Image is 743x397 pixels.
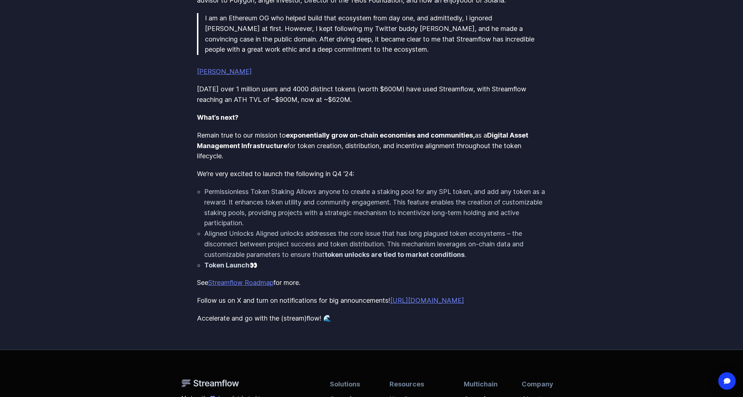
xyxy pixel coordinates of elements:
strong: exponentially grow on-chain economies and communities, [286,131,475,139]
a: Streamflow Roadmap [208,279,273,286]
a: [URL][DOMAIN_NAME] [390,297,464,304]
p: Multichain [464,379,498,390]
div: Open Intercom Messenger [718,372,736,390]
img: Streamflow Logo [182,379,239,387]
li: Permissionless Token Staking Allows anyone to create a staking pool for any SPL token, and add an... [204,187,546,229]
p: Accelerate and go with the (stream)flow! 🌊 [197,313,546,324]
strong: Token Launch [204,261,249,269]
p: Resources [390,379,439,390]
li: Aligned Unlocks Aligned unlocks addresses the core issue that has long plagued token ecosystems –... [204,229,546,260]
p: See for more. [197,278,546,288]
strong: What’s next? [197,114,238,121]
p: Remain true to our mission to as a for token creation, distribution, and incentive alignment thro... [197,130,546,162]
strong: Digital Asset Management Infrastructure [197,131,528,150]
strong: token unlocks are tied to market conditions [325,251,465,258]
a: [PERSON_NAME] [197,68,252,75]
p: Solutions [330,379,365,390]
p: Follow us on X and turn on notifications for big announcements! [197,295,546,306]
li: 👀​ [204,260,546,271]
p: Company [522,379,561,390]
p: We’re very excited to launch the following in Q4 ‘24: [197,169,546,179]
p: [DATE] over 1 million users and 4000 distinct tokens (worth $600M) have used Streamflow, with Str... [197,84,546,105]
p: I am an Ethereum OG who helped build that ecosystem from day one, and admittedly, I ignored [PERS... [205,13,546,55]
